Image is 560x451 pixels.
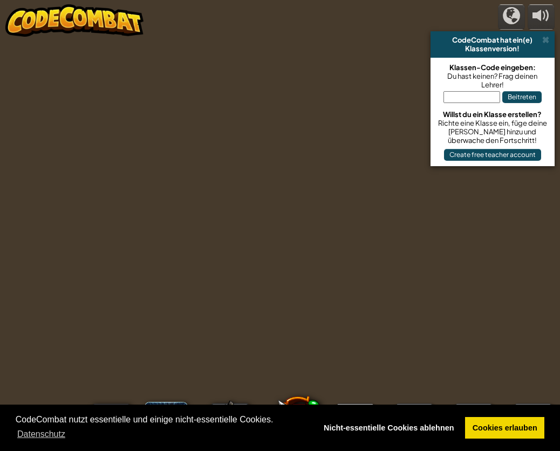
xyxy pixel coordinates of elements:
button: Kampagne [498,4,525,30]
div: Willst du ein Klasse erstellen? [436,110,549,119]
a: learn more about cookies [16,426,67,442]
a: deny cookies [316,417,461,439]
div: Du hast keinen? Frag deinen Lehrer! [436,72,549,89]
div: Klassenversion! [435,44,550,53]
button: Create free teacher account [444,149,541,161]
span: CodeCombat nutzt essentielle und einige nicht-essentielle Cookies. [16,413,308,442]
a: allow cookies [465,417,544,439]
div: CodeCombat hat ein(e) [435,36,550,44]
img: CodeCombat - Learn how to code by playing a game [5,4,144,37]
div: Klassen-Code eingeben: [436,63,549,72]
button: Lautstärke anpassen [528,4,555,30]
div: Richte eine Klasse ein, füge deine [PERSON_NAME] hinzu und überwache den Fortschritt! [436,119,549,145]
button: Beitreten [502,91,542,103]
